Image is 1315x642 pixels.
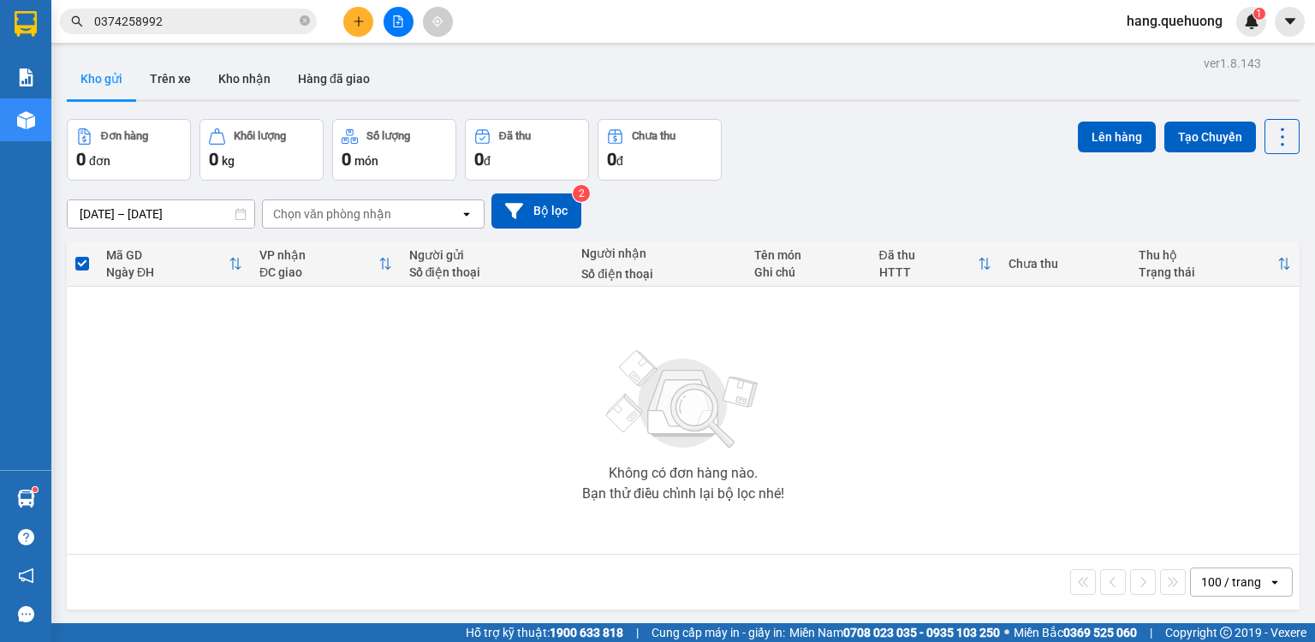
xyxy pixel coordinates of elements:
button: Kho gửi [67,58,136,99]
button: Bộ lọc [491,193,581,229]
button: caret-down [1275,7,1305,37]
span: Cung cấp máy in - giấy in: [652,623,785,642]
svg: open [460,207,473,221]
img: warehouse-icon [17,490,35,508]
div: HTTT [879,265,979,279]
span: 1 [1256,8,1262,20]
button: Kho nhận [205,58,284,99]
button: Đã thu0đ [465,119,589,181]
th: Toggle SortBy [871,241,1001,287]
div: Thu hộ [1139,248,1277,262]
img: solution-icon [17,68,35,86]
span: Hỗ trợ kỹ thuật: [466,623,623,642]
span: 0 [342,149,351,169]
th: Toggle SortBy [1130,241,1300,287]
span: | [636,623,639,642]
input: Tìm tên, số ĐT hoặc mã đơn [94,12,296,31]
span: close-circle [300,14,310,30]
div: Mã GD [106,248,229,262]
div: Không có đơn hàng nào. [609,467,758,480]
sup: 1 [33,487,38,492]
span: hang.quehuong [1113,10,1236,32]
span: | [1150,623,1152,642]
span: aim [431,15,443,27]
strong: 0708 023 035 - 0935 103 250 [843,626,1000,639]
div: 100 / trang [1201,574,1261,591]
span: đ [616,154,623,168]
span: notification [18,568,34,584]
div: Số điện thoại [409,265,565,279]
span: 0 [76,149,86,169]
button: Chưa thu0đ [598,119,722,181]
span: Miền Bắc [1014,623,1137,642]
div: Bạn thử điều chỉnh lại bộ lọc nhé! [582,487,784,501]
button: aim [423,7,453,37]
div: Chưa thu [1009,257,1121,270]
div: Ngày ĐH [106,265,229,279]
div: Người nhận [581,247,737,260]
button: Lên hàng [1078,122,1156,152]
span: món [354,154,378,168]
div: VP nhận [259,248,378,262]
button: Đơn hàng0đơn [67,119,191,181]
span: copyright [1220,627,1232,639]
button: plus [343,7,373,37]
div: Đơn hàng [101,130,148,142]
div: Ghi chú [754,265,862,279]
div: Khối lượng [234,130,286,142]
th: Toggle SortBy [98,241,251,287]
div: Số điện thoại [581,267,737,281]
div: ĐC giao [259,265,378,279]
div: Người gửi [409,248,565,262]
span: Miền Nam [789,623,1000,642]
span: kg [222,154,235,168]
button: file-add [384,7,414,37]
div: ver 1.8.143 [1204,54,1261,73]
img: warehouse-icon [17,111,35,129]
button: Khối lượng0kg [199,119,324,181]
img: svg+xml;base64,PHN2ZyBjbGFzcz0ibGlzdC1wbHVnX19zdmciIHhtbG5zPSJodHRwOi8vd3d3LnczLm9yZy8yMDAwL3N2Zy... [598,340,769,460]
span: đơn [89,154,110,168]
div: Chọn văn phòng nhận [273,205,391,223]
svg: open [1268,575,1282,589]
span: caret-down [1282,14,1298,29]
div: Tên món [754,248,862,262]
span: ⚪️ [1004,629,1009,636]
span: close-circle [300,15,310,26]
img: icon-new-feature [1244,14,1259,29]
strong: 1900 633 818 [550,626,623,639]
sup: 1 [1253,8,1265,20]
img: logo-vxr [15,11,37,37]
div: Số lượng [366,130,410,142]
span: search [71,15,83,27]
button: Tạo Chuyến [1164,122,1256,152]
input: Select a date range. [68,200,254,228]
span: 0 [607,149,616,169]
strong: 0369 525 060 [1063,626,1137,639]
span: plus [353,15,365,27]
button: Hàng đã giao [284,58,384,99]
button: Số lượng0món [332,119,456,181]
span: message [18,606,34,622]
div: Chưa thu [632,130,675,142]
div: Đã thu [499,130,531,142]
span: đ [484,154,491,168]
sup: 2 [573,185,590,202]
span: question-circle [18,529,34,545]
div: Trạng thái [1139,265,1277,279]
button: Trên xe [136,58,205,99]
span: 0 [474,149,484,169]
th: Toggle SortBy [251,241,401,287]
span: file-add [392,15,404,27]
span: 0 [209,149,218,169]
div: Đã thu [879,248,979,262]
